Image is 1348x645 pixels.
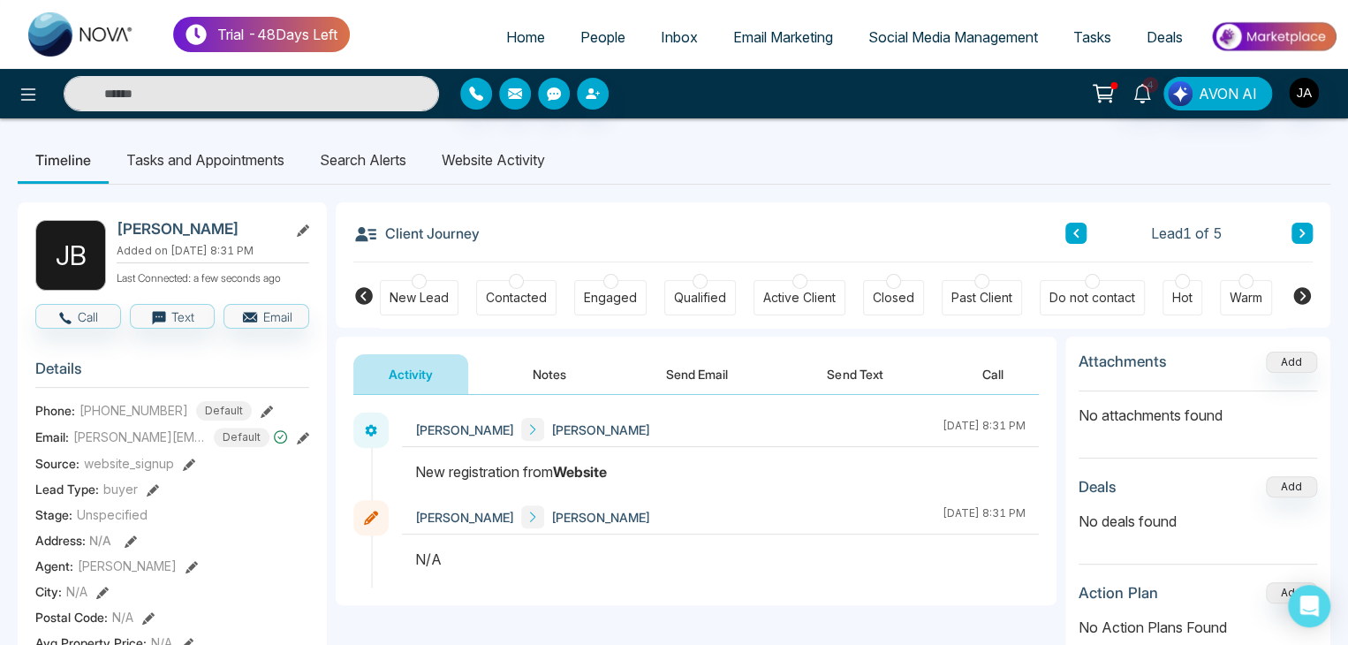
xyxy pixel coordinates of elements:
[112,608,133,626] span: N/A
[1129,20,1200,54] a: Deals
[89,533,111,548] span: N/A
[78,557,177,575] span: [PERSON_NAME]
[35,505,72,524] span: Stage:
[943,505,1026,528] div: [DATE] 8:31 PM
[947,354,1039,394] button: Call
[302,136,424,184] li: Search Alerts
[951,289,1012,307] div: Past Client
[1121,77,1163,108] a: 4
[217,24,337,45] p: Trial - 48 Days Left
[35,454,80,473] span: Source:
[1172,289,1193,307] div: Hot
[1151,223,1223,244] span: Lead 1 of 5
[1056,20,1129,54] a: Tasks
[873,289,914,307] div: Closed
[1079,478,1117,496] h3: Deals
[66,582,87,601] span: N/A
[1168,81,1193,106] img: Lead Flow
[631,354,763,394] button: Send Email
[35,557,73,575] span: Agent:
[1266,582,1317,603] button: Add
[791,354,918,394] button: Send Text
[77,505,148,524] span: Unspecified
[733,28,833,46] span: Email Marketing
[109,136,302,184] li: Tasks and Appointments
[851,20,1056,54] a: Social Media Management
[643,20,716,54] a: Inbox
[35,582,62,601] span: City :
[1079,353,1167,370] h3: Attachments
[1230,289,1262,307] div: Warm
[580,28,625,46] span: People
[18,136,109,184] li: Timeline
[35,531,111,550] span: Address:
[943,418,1026,441] div: [DATE] 8:31 PM
[1266,353,1317,368] span: Add
[1079,511,1317,532] p: No deals found
[763,289,836,307] div: Active Client
[424,136,563,184] li: Website Activity
[563,20,643,54] a: People
[551,508,650,527] span: [PERSON_NAME]
[35,608,108,626] span: Postal Code :
[35,220,106,291] div: J B
[73,428,206,446] span: [PERSON_NAME][EMAIL_ADDRESS][DOMAIN_NAME]
[506,28,545,46] span: Home
[1266,352,1317,373] button: Add
[28,12,134,57] img: Nova CRM Logo
[390,289,449,307] div: New Lead
[223,304,309,329] button: Email
[1079,391,1317,426] p: No attachments found
[1209,17,1337,57] img: Market-place.gif
[196,401,252,421] span: Default
[1079,584,1158,602] h3: Action Plan
[415,508,514,527] span: [PERSON_NAME]
[80,401,188,420] span: [PHONE_NUMBER]
[486,289,547,307] div: Contacted
[716,20,851,54] a: Email Marketing
[353,220,480,247] h3: Client Journey
[130,304,216,329] button: Text
[1079,617,1317,638] p: No Action Plans Found
[1049,289,1135,307] div: Do not contact
[674,289,726,307] div: Qualified
[1288,585,1330,627] div: Open Intercom Messenger
[103,480,138,498] span: buyer
[415,421,514,439] span: [PERSON_NAME]
[35,428,69,446] span: Email:
[117,220,281,238] h2: [PERSON_NAME]
[551,421,650,439] span: [PERSON_NAME]
[1163,77,1272,110] button: AVON AI
[35,304,121,329] button: Call
[1199,83,1257,104] span: AVON AI
[35,401,75,420] span: Phone:
[488,20,563,54] a: Home
[868,28,1038,46] span: Social Media Management
[1289,78,1319,108] img: User Avatar
[35,360,309,387] h3: Details
[117,267,309,286] p: Last Connected: a few seconds ago
[497,354,602,394] button: Notes
[1142,77,1158,93] span: 4
[584,289,637,307] div: Engaged
[35,480,99,498] span: Lead Type:
[84,454,174,473] span: website_signup
[661,28,698,46] span: Inbox
[353,354,468,394] button: Activity
[1266,476,1317,497] button: Add
[214,428,269,447] span: Default
[1073,28,1111,46] span: Tasks
[117,243,309,259] p: Added on [DATE] 8:31 PM
[1147,28,1183,46] span: Deals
